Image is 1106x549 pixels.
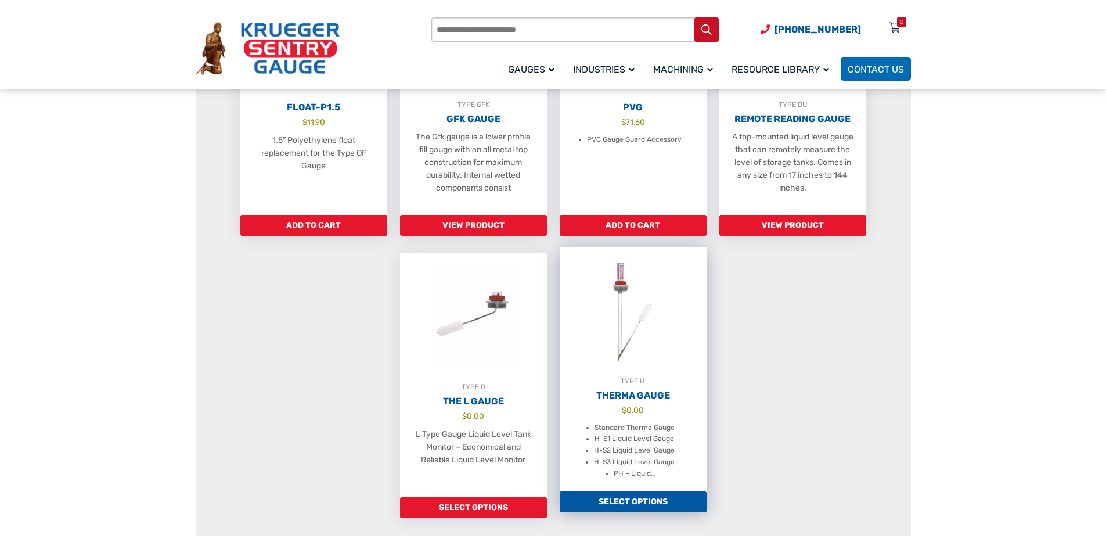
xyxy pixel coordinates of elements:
h2: Remote Reading Gauge [719,113,866,125]
bdi: 71.60 [621,117,645,127]
span: Machining [653,64,713,75]
a: Resource Library [725,55,841,82]
a: Contact Us [841,57,911,81]
a: Add to cart: “PVG” [560,215,707,236]
li: Standard Therma Gauge [595,422,675,434]
a: Add to cart: “Therma Gauge” [560,491,707,512]
div: TYPE GFK [400,99,547,110]
div: TYPE D [400,381,547,393]
h2: Float-P1.5 [240,102,387,113]
a: TYPE DThe L Gauge $0.00 L Type Gauge Liquid Level Tank Monitor – Economical and Reliable Liquid L... [400,253,547,497]
p: 1.5” Polyethylene float replacement for the Type OF Gauge [252,134,376,173]
a: Read more about “GFK Gauge” [400,215,547,236]
a: Industries [566,55,646,82]
span: $ [622,406,626,415]
a: Gauges [501,55,566,82]
a: Add to cart: “The L Gauge” [400,497,547,518]
p: The Gfk gauge is a lower profile fill gauge with an all metal top construction for maximum durabi... [412,131,535,195]
li: PVC Gauge Guard Accessory [587,134,682,146]
bdi: 0.00 [622,406,644,415]
a: Phone Number (920) 434-8860 [761,22,861,37]
bdi: 11.90 [302,117,325,127]
li: PH – Liquid… [614,468,655,480]
span: Industries [573,64,635,75]
a: Machining [646,55,725,82]
p: A top-mounted liquid level gauge that can remotely measure the level of storage tanks. Comes in a... [731,131,855,195]
a: Add to cart: “Float-P1.5” [240,215,387,236]
span: Gauges [508,64,554,75]
h2: GFK Gauge [400,113,547,125]
div: TYPE DU [719,99,866,110]
li: H-S3 Liquid Level Gauge [594,457,675,468]
li: H-S1 Liquid Level Gauge [595,433,674,445]
span: Contact Us [848,64,904,75]
div: 0 [900,17,903,27]
img: Krueger Sentry Gauge [196,22,340,76]
span: [PHONE_NUMBER] [774,24,861,35]
span: Resource Library [732,64,829,75]
img: Therma Gauge [560,247,707,375]
a: Read more about “Remote Reading Gauge” [719,215,866,236]
h2: The L Gauge [400,396,547,407]
h2: Therma Gauge [560,390,707,401]
span: $ [302,117,307,127]
li: H-S2 Liquid Level Gauge [594,445,675,457]
p: L Type Gauge Liquid Level Tank Monitor – Economical and Reliable Liquid Level Monitor [412,428,535,467]
img: The L Gauge [400,253,547,381]
h2: PVG [560,102,707,113]
a: TYPE HTherma Gauge $0.00 Standard Therma Gauge H-S1 Liquid Level Gauge H-S2 Liquid Level Gauge H-... [560,247,707,491]
span: $ [462,411,467,421]
span: $ [621,117,626,127]
bdi: 0.00 [462,411,484,421]
div: TYPE H [560,375,707,387]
